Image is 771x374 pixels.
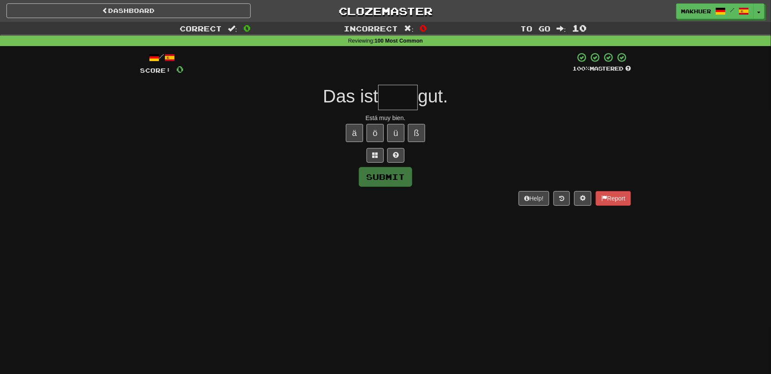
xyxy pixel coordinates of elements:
[572,65,590,72] span: 100 %
[572,23,587,33] span: 10
[404,25,414,32] span: :
[367,124,384,142] button: ö
[418,86,448,106] span: gut.
[344,24,398,33] span: Incorrect
[323,86,378,106] span: Das ist
[243,23,251,33] span: 0
[228,25,237,32] span: :
[408,124,425,142] button: ß
[6,3,251,18] a: Dashboard
[359,167,412,187] button: Submit
[681,7,711,15] span: makhuer
[180,24,222,33] span: Correct
[140,114,631,122] div: Está muy bien.
[367,148,384,163] button: Switch sentence to multiple choice alt+p
[140,52,183,63] div: /
[264,3,508,19] a: Clozemaster
[176,64,183,74] span: 0
[556,25,566,32] span: :
[553,191,570,206] button: Round history (alt+y)
[346,124,363,142] button: ä
[572,65,631,73] div: Mastered
[519,191,549,206] button: Help!
[420,23,427,33] span: 0
[140,67,171,74] span: Score:
[730,7,734,13] span: /
[520,24,550,33] span: To go
[387,148,404,163] button: Single letter hint - you only get 1 per sentence and score half the points! alt+h
[387,124,404,142] button: ü
[596,191,631,206] button: Report
[676,3,754,19] a: makhuer /
[375,38,423,44] strong: 100 Most Common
